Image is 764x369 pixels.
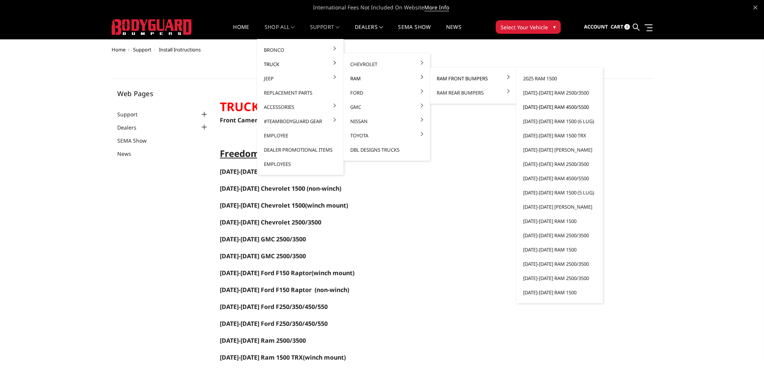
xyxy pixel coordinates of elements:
h1: Install Instructions [112,60,653,79]
a: [DATE]-[DATE] GMC 2500/3500 [220,253,306,260]
a: Toyota [346,128,427,143]
a: GMC [346,100,427,114]
h5: Web Pages [117,90,209,97]
span: (non-winch) [315,286,349,294]
a: [DATE]-[DATE] Ram 1500 [519,285,600,300]
a: [DATE]-[DATE] Ford F250/350/450/550 [220,320,328,327]
span: Select Your Vehicle [501,23,548,31]
a: [DATE]-[DATE] Ram 1500 TRX [519,128,600,143]
span: [DATE]-[DATE] Chevrolet 1500 [220,184,305,193]
a: Support [117,110,147,118]
a: Ram Rear Bumpers [433,86,513,100]
a: [DATE]-[DATE] Ram 2500/3500 [519,86,600,100]
a: [DATE]-[DATE] Ford F250/350/450/550 [220,303,328,311]
a: [DATE]-[DATE] GMC 2500/3500 [220,235,306,243]
a: shop all [265,24,295,39]
span: ▾ [553,23,556,31]
span: Freedom Series Fronts: [220,147,322,160]
a: [DATE]-[DATE] Ram 1500 [519,242,600,257]
span: [DATE]-[DATE] Chevrolet 2500/3500 [220,218,321,226]
a: #TeamBodyguard Gear [260,114,340,128]
a: Support [310,24,340,39]
a: [DATE]-[DATE] Ram 4500/5500 [519,171,600,185]
a: [DATE]-[DATE] Ford F150 Raptor [220,269,312,277]
a: More Info [424,4,449,11]
span: Account [584,23,608,30]
span: (winch mount) [220,269,354,277]
a: [DATE]-[DATE] Chevrolet 2500/3500 [220,167,321,176]
a: Ford [346,86,427,100]
a: [DATE]-[DATE] Ram 2500/3500 [519,257,600,271]
a: News [446,24,461,39]
a: Bronco [260,43,340,57]
span: [DATE]-[DATE] Ram 1500 TRX [220,353,303,361]
a: Chevrolet [346,57,427,71]
a: News [117,150,141,158]
a: Nissan [346,114,427,128]
a: Truck [260,57,340,71]
a: SEMA Show [117,137,156,145]
iframe: Chat Widget [726,333,764,369]
a: [DATE]-[DATE] Ford F150 Raptor [220,286,312,294]
a: SEMA Show [398,24,431,39]
span: 0 [624,24,630,30]
span: Install Instructions [159,46,201,53]
a: Ram [346,71,427,86]
strong: TRUCK FRONT BUMPERS [220,98,363,114]
a: [DATE]-[DATE] Ram 1500 (5 lug) [519,185,600,200]
a: [DATE]-[DATE] Ram 1500 [519,214,600,228]
a: [DATE]-[DATE] [PERSON_NAME] [519,200,600,214]
a: [DATE]-[DATE] Ram 2500/3500 [519,228,600,242]
a: Dealer Promotional Items [260,143,340,157]
a: Employees [260,157,340,171]
a: DBL Designs Trucks [346,143,427,157]
a: [DATE]-[DATE] Chevrolet 2500/3500 [220,219,321,226]
a: Employee [260,128,340,143]
a: [DATE]-[DATE] Ram 4500/5500 [519,100,600,114]
span: [DATE]-[DATE] GMC 2500/3500 [220,252,306,260]
a: Support [133,46,151,53]
a: Account [584,17,608,37]
a: [DATE]-[DATE] Ram 1500 (6 lug) [519,114,600,128]
a: Replacement Parts [260,86,340,100]
a: Home [233,24,249,39]
a: [DATE]-[DATE] Chevrolet 1500 [220,185,305,192]
span: Cart [610,23,623,30]
a: Cart 0 [610,17,630,37]
a: Dealers [117,124,146,131]
a: Front Camera Relocation (universal instructions) [220,116,365,124]
a: Dealers [355,24,383,39]
button: Select Your Vehicle [496,20,561,34]
a: [DATE]-[DATE] Ram 2500/3500 [519,271,600,285]
a: [DATE]-[DATE] Ram 2500/3500 [220,336,306,345]
a: [DATE]-[DATE] Ram 2500/3500 [519,157,600,171]
a: Accessories [260,100,340,114]
a: [DATE]-[DATE] Chevrolet 1500 [220,201,305,209]
img: BODYGUARD BUMPERS [112,19,192,35]
a: 2025 Ram 1500 [519,71,600,86]
span: (non-winch) [307,184,341,193]
a: Home [112,46,126,53]
span: [DATE]-[DATE] Ford F150 Raptor [220,286,312,294]
span: (winch mount) [220,201,348,209]
a: [DATE]-[DATE] Ram 1500 TRX [220,354,303,361]
a: Jeep [260,71,340,86]
a: Ram Front Bumpers [433,71,513,86]
span: (winch mount) [303,353,346,361]
a: [DATE]-[DATE] [PERSON_NAME] [519,143,600,157]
